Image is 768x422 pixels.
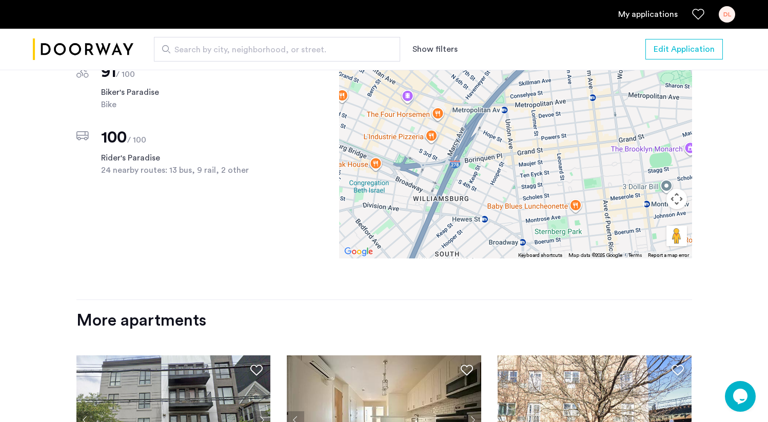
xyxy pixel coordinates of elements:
[719,6,735,23] div: DL
[101,98,269,111] span: Bike
[33,30,133,69] a: Cazamio logo
[568,253,622,258] span: Map data ©2025 Google
[692,8,704,21] a: Favorites
[666,226,687,246] button: Drag Pegman onto the map to open Street View
[76,66,89,78] img: score
[101,152,269,164] span: Rider's Paradise
[101,86,269,98] span: Biker's Paradise
[342,245,376,258] a: Open this area in Google Maps (opens a new window)
[666,189,687,209] button: Map camera controls
[645,39,723,59] button: button
[101,129,127,146] span: 100
[618,8,678,21] a: My application
[412,43,458,55] button: Show or hide filters
[33,30,133,69] img: logo
[654,43,715,55] span: Edit Application
[725,381,758,412] iframe: chat widget
[518,252,562,259] button: Keyboard shortcuts
[174,44,371,56] span: Search by city, neighborhood, or street.
[342,245,376,258] img: Google
[628,252,642,259] a: Terms (opens in new tab)
[648,252,689,259] a: Report a map error
[76,131,89,140] img: score
[116,70,135,78] span: / 100
[101,64,116,80] span: 91
[154,37,400,62] input: Apartment Search
[101,164,269,176] span: 24 nearby routes: 13 bus, 9 rail, 2 other
[127,136,146,144] span: / 100
[76,310,692,331] div: More apartments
